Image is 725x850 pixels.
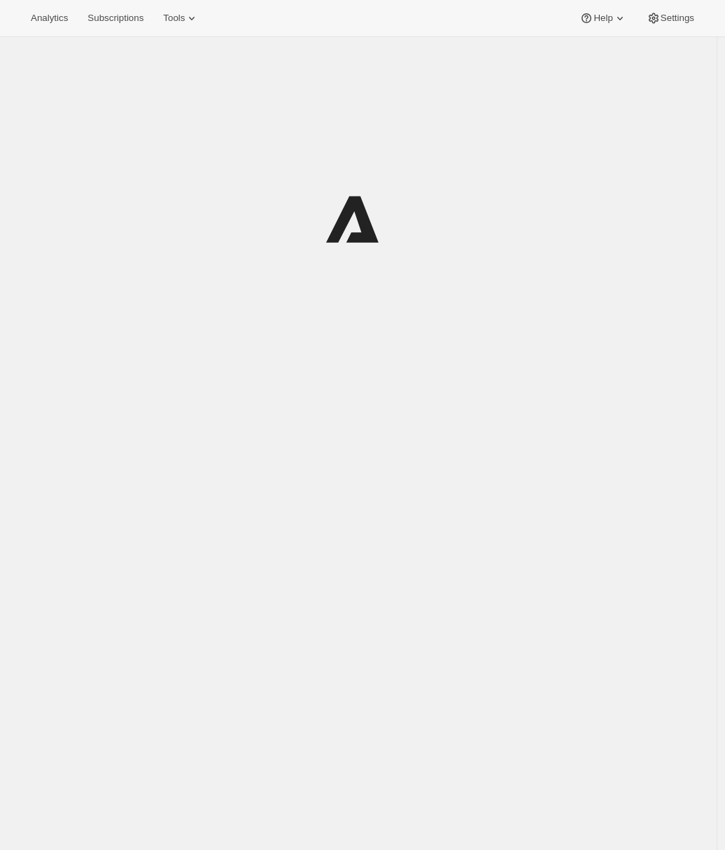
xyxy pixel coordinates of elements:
[31,13,68,24] span: Analytics
[593,13,612,24] span: Help
[79,8,152,28] button: Subscriptions
[163,13,185,24] span: Tools
[155,8,207,28] button: Tools
[22,8,76,28] button: Analytics
[661,13,694,24] span: Settings
[638,8,703,28] button: Settings
[87,13,143,24] span: Subscriptions
[571,8,635,28] button: Help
